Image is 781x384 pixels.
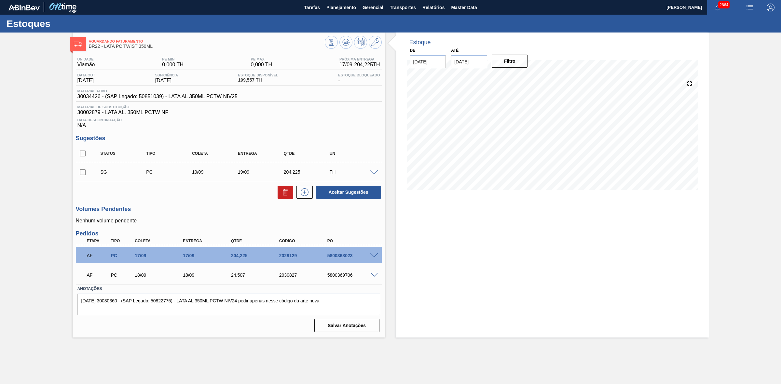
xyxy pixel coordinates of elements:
[338,73,380,77] span: Estoque Bloqueado
[77,118,380,122] span: Data Descontinuação
[89,44,325,49] span: BR22 - LATA PC TWIST 350ML
[274,186,293,199] div: Excluir Sugestões
[162,57,184,61] span: PE MIN
[144,169,197,175] div: Pedido de Compra
[76,218,382,224] p: Nenhum volume pendente
[238,73,278,77] span: Estoque Disponível
[410,55,446,68] input: dd/mm/yyyy
[278,239,332,243] div: Código
[326,4,356,11] span: Planejamento
[707,3,728,12] button: Notificações
[77,78,95,84] span: [DATE]
[409,39,431,46] div: Estoque
[304,4,320,11] span: Tarefas
[87,272,109,278] p: AF
[451,48,459,53] label: Até
[77,73,95,77] span: Data out
[229,239,284,243] div: Qtde
[313,185,382,199] div: Aceitar Sugestões
[76,115,382,128] div: N/A
[76,206,382,213] h3: Volumes Pendentes
[278,272,332,278] div: 2030827
[76,230,382,237] h3: Pedidos
[162,62,184,68] span: 0,000 TH
[109,253,135,258] div: Pedido de Compra
[339,36,352,49] button: Atualizar Gráfico
[181,253,236,258] div: 17/09/2025
[326,253,380,258] div: 5800368023
[251,57,272,61] span: PE MAX
[325,36,338,49] button: Visão Geral dos Estoques
[77,110,380,115] span: 30002879 - LATA AL. 350ML PCTW NF
[328,151,380,156] div: UN
[77,89,238,93] span: Material ativo
[336,73,381,84] div: -
[133,239,188,243] div: Coleta
[451,4,477,11] span: Master Data
[718,1,730,8] span: 2864
[326,239,380,243] div: PO
[87,253,109,258] p: AF
[99,169,151,175] div: Sugestão Criada
[109,272,135,278] div: Pedido de Compra
[181,239,236,243] div: Entrega
[238,78,278,83] span: 199,557 TH
[7,20,122,27] h1: Estoques
[390,4,416,11] span: Transportes
[77,94,238,99] span: 30034426 - (SAP Legado: 50851039) - LATA AL 350ML PCTW NIV25
[77,105,380,109] span: Material de Substituição
[190,169,242,175] div: 19/09/2025
[8,5,40,10] img: TNhmsLtSVTkK8tSr43FrP2fwEKptu5GPRR3wAAAABJRU5ErkJggg==
[74,42,82,46] img: Ícone
[229,272,284,278] div: 24,507
[76,135,382,142] h3: Sugestões
[109,239,135,243] div: Tipo
[236,169,288,175] div: 19/09/2025
[767,4,774,11] img: Logout
[339,62,380,68] span: 17/09 - 204,225 TH
[133,272,188,278] div: 18/09/2025
[746,4,754,11] img: userActions
[236,151,288,156] div: Entrega
[190,151,242,156] div: Coleta
[451,55,487,68] input: dd/mm/yyyy
[77,294,380,315] textarea: [DATE] 30030360 - (SAP Legado: 50822775) - LATA AL 350ML PCTW NIV24 pedir apenas nesse código da ...
[326,272,380,278] div: 5800369706
[144,151,197,156] div: Tipo
[99,151,151,156] div: Status
[89,39,325,43] span: Aguardando Faturamento
[314,319,379,332] button: Salvar Anotações
[155,73,178,77] span: Suficiência
[278,253,332,258] div: 2029129
[316,186,381,199] button: Aceitar Sugestões
[492,55,528,68] button: Filtro
[77,284,380,294] label: Anotações
[363,4,383,11] span: Gerencial
[85,268,111,282] div: Aguardando Faturamento
[339,57,380,61] span: Próxima Entrega
[133,253,188,258] div: 17/09/2025
[293,186,313,199] div: Nova sugestão
[85,248,111,263] div: Aguardando Faturamento
[77,57,95,61] span: Unidade
[328,169,380,175] div: TH
[410,48,416,53] label: De
[181,272,236,278] div: 18/09/2025
[369,36,382,49] button: Ir ao Master Data / Geral
[422,4,445,11] span: Relatórios
[77,62,95,68] span: Viamão
[229,253,284,258] div: 204,225
[251,62,272,68] span: 0,000 TH
[85,239,111,243] div: Etapa
[354,36,367,49] button: Programar Estoque
[155,78,178,84] span: [DATE]
[282,151,334,156] div: Qtde
[282,169,334,175] div: 204,225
